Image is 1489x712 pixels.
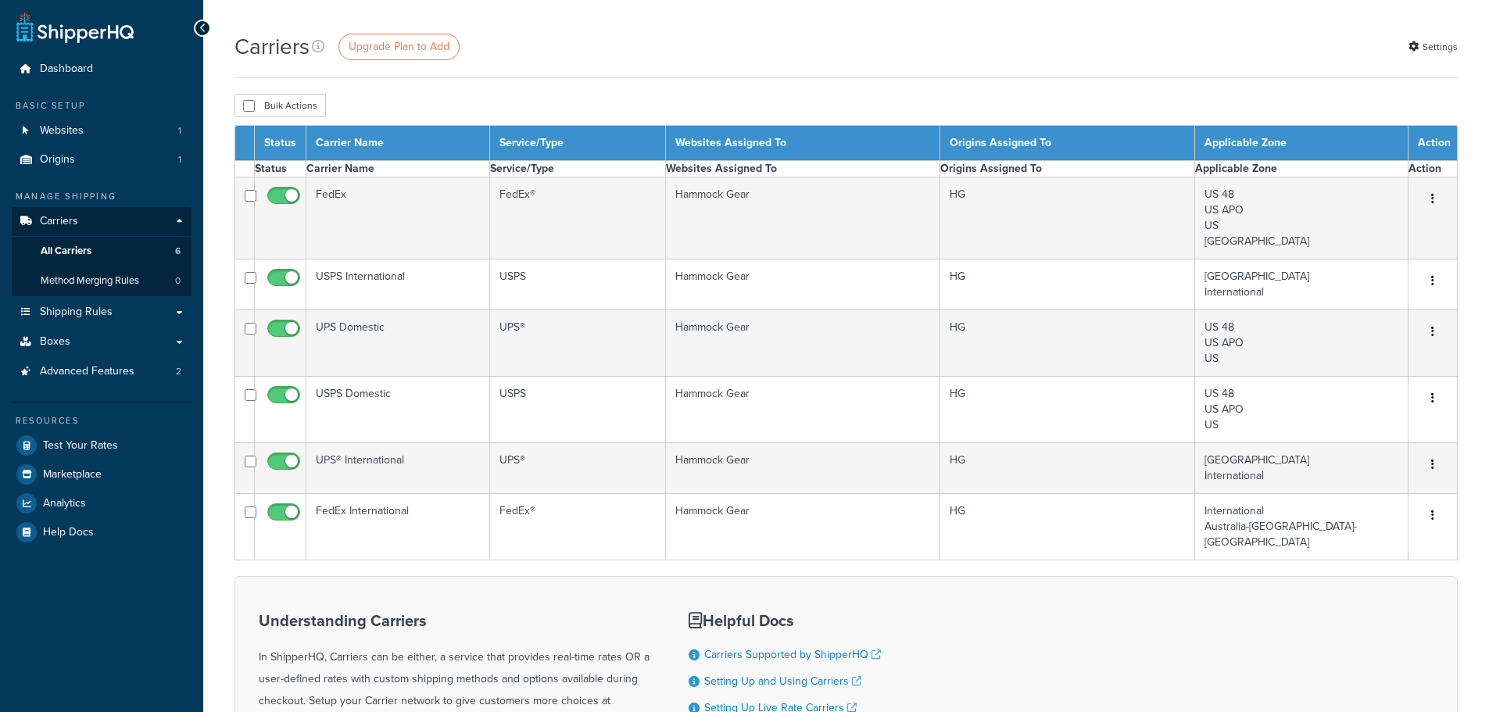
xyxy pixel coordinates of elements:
[12,327,191,356] a: Boxes
[12,116,191,145] a: Websites 1
[43,526,94,539] span: Help Docs
[12,518,191,546] a: Help Docs
[40,215,78,228] span: Carriers
[1194,161,1408,177] th: Applicable Zone
[666,161,940,177] th: Websites Assigned To
[940,494,1195,560] td: HG
[1408,36,1458,58] a: Settings
[666,177,940,259] td: Hammock Gear
[12,145,191,174] a: Origins 1
[16,12,134,43] a: ShipperHQ Home
[306,126,490,161] th: Carrier Name
[255,126,306,161] th: Status
[666,377,940,443] td: Hammock Gear
[12,99,191,113] div: Basic Setup
[940,177,1195,259] td: HG
[12,116,191,145] li: Websites
[40,153,75,166] span: Origins
[666,310,940,377] td: Hammock Gear
[1408,161,1458,177] th: Action
[12,145,191,174] li: Origins
[940,310,1195,377] td: HG
[41,245,91,258] span: All Carriers
[41,274,139,288] span: Method Merging Rules
[490,259,666,310] td: USPS
[255,161,306,177] th: Status
[40,63,93,76] span: Dashboard
[12,267,191,295] li: Method Merging Rules
[234,31,310,62] h1: Carriers
[940,443,1195,494] td: HG
[689,612,893,629] h3: Helpful Docs
[12,489,191,517] a: Analytics
[178,153,181,166] span: 1
[338,34,460,60] a: Upgrade Plan to Add
[40,124,84,138] span: Websites
[704,646,881,663] a: Carriers Supported by ShipperHQ
[490,177,666,259] td: FedEx®
[12,207,191,236] a: Carriers
[12,190,191,203] div: Manage Shipping
[349,38,449,55] span: Upgrade Plan to Add
[175,245,181,258] span: 6
[306,310,490,377] td: UPS Domestic
[490,161,666,177] th: Service/Type
[176,365,181,378] span: 2
[940,377,1195,443] td: HG
[940,161,1195,177] th: Origins Assigned To
[12,237,191,266] li: All Carriers
[940,126,1195,161] th: Origins Assigned To
[490,126,666,161] th: Service/Type
[704,673,861,689] a: Setting Up and Using Carriers
[940,259,1195,310] td: HG
[1194,494,1408,560] td: International Australia-[GEOGRAPHIC_DATA]-[GEOGRAPHIC_DATA]
[43,468,102,481] span: Marketplace
[666,443,940,494] td: Hammock Gear
[12,357,191,386] a: Advanced Features 2
[234,94,326,117] button: Bulk Actions
[666,126,940,161] th: Websites Assigned To
[12,431,191,460] a: Test Your Rates
[259,612,650,629] h3: Understanding Carriers
[1408,126,1458,161] th: Action
[490,494,666,560] td: FedEx®
[306,494,490,560] td: FedEx International
[1194,126,1408,161] th: Applicable Zone
[12,55,191,84] a: Dashboard
[490,310,666,377] td: UPS®
[40,335,70,349] span: Boxes
[1194,259,1408,310] td: [GEOGRAPHIC_DATA] International
[12,414,191,428] div: Resources
[306,177,490,259] td: FedEx
[40,306,113,319] span: Shipping Rules
[306,377,490,443] td: USPS Domestic
[1194,310,1408,377] td: US 48 US APO US
[12,357,191,386] li: Advanced Features
[306,259,490,310] td: USPS International
[1194,377,1408,443] td: US 48 US APO US
[666,494,940,560] td: Hammock Gear
[12,207,191,296] li: Carriers
[490,443,666,494] td: UPS®
[306,161,490,177] th: Carrier Name
[12,267,191,295] a: Method Merging Rules 0
[40,365,134,378] span: Advanced Features
[490,377,666,443] td: USPS
[175,274,181,288] span: 0
[43,497,86,510] span: Analytics
[1194,443,1408,494] td: [GEOGRAPHIC_DATA] International
[1194,177,1408,259] td: US 48 US APO US [GEOGRAPHIC_DATA]
[43,439,118,453] span: Test Your Rates
[306,443,490,494] td: UPS® International
[178,124,181,138] span: 1
[12,237,191,266] a: All Carriers 6
[12,460,191,488] a: Marketplace
[12,298,191,327] a: Shipping Rules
